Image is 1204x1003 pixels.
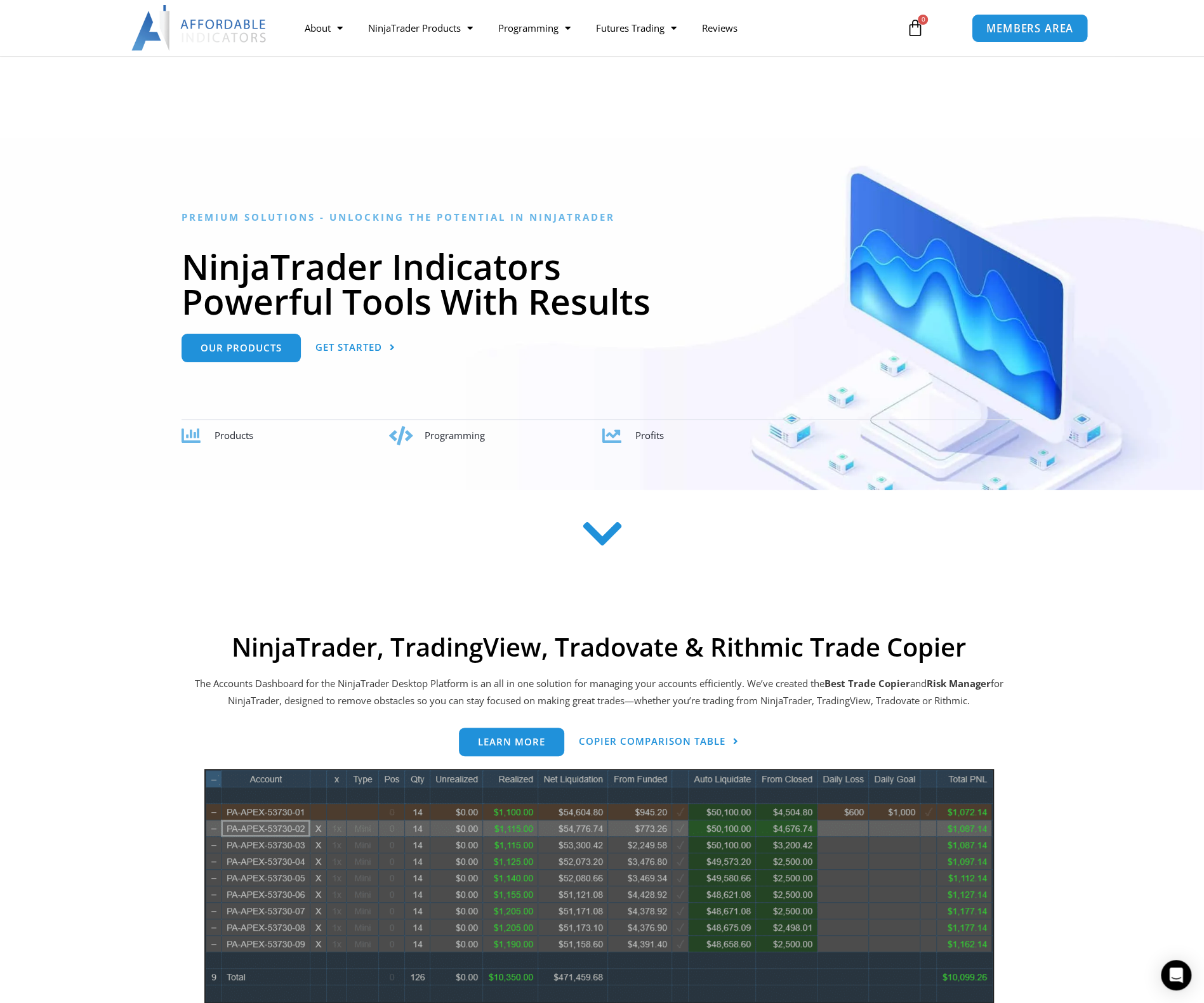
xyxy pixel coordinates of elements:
[486,13,583,43] a: Programming
[131,5,268,51] img: LogoAI | Affordable Indicators – NinjaTrader
[215,429,253,442] span: Products
[635,429,664,442] span: Profits
[1161,960,1191,990] div: Open Intercom Messenger
[583,13,689,43] a: Futures Trading
[182,334,301,362] a: Our Products
[918,15,928,25] span: 0
[355,13,486,43] a: NinjaTrader Products
[193,632,1005,662] h2: NinjaTrader, TradingView, Tradovate & Rithmic Trade Copier
[927,677,991,690] strong: Risk Manager
[579,728,739,756] a: Copier Comparison Table
[459,728,564,756] a: Learn more
[315,343,382,352] span: Get Started
[292,13,891,43] nav: Menu
[478,737,545,747] span: Learn more
[182,249,1022,318] h1: NinjaTrader Indicators Powerful Tools With Results
[824,677,910,690] b: Best Trade Copier
[193,675,1005,711] p: The Accounts Dashboard for the NinjaTrader Desktop Platform is an all in one solution for managin...
[292,13,355,43] a: About
[579,737,725,746] span: Copier Comparison Table
[315,334,395,362] a: Get Started
[201,343,282,353] span: Our Products
[887,10,943,46] a: 0
[971,13,1087,42] a: MEMBERS AREA
[182,211,1022,223] h6: Premium Solutions - Unlocking the Potential in NinjaTrader
[425,429,485,442] span: Programming
[689,13,750,43] a: Reviews
[986,23,1073,34] span: MEMBERS AREA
